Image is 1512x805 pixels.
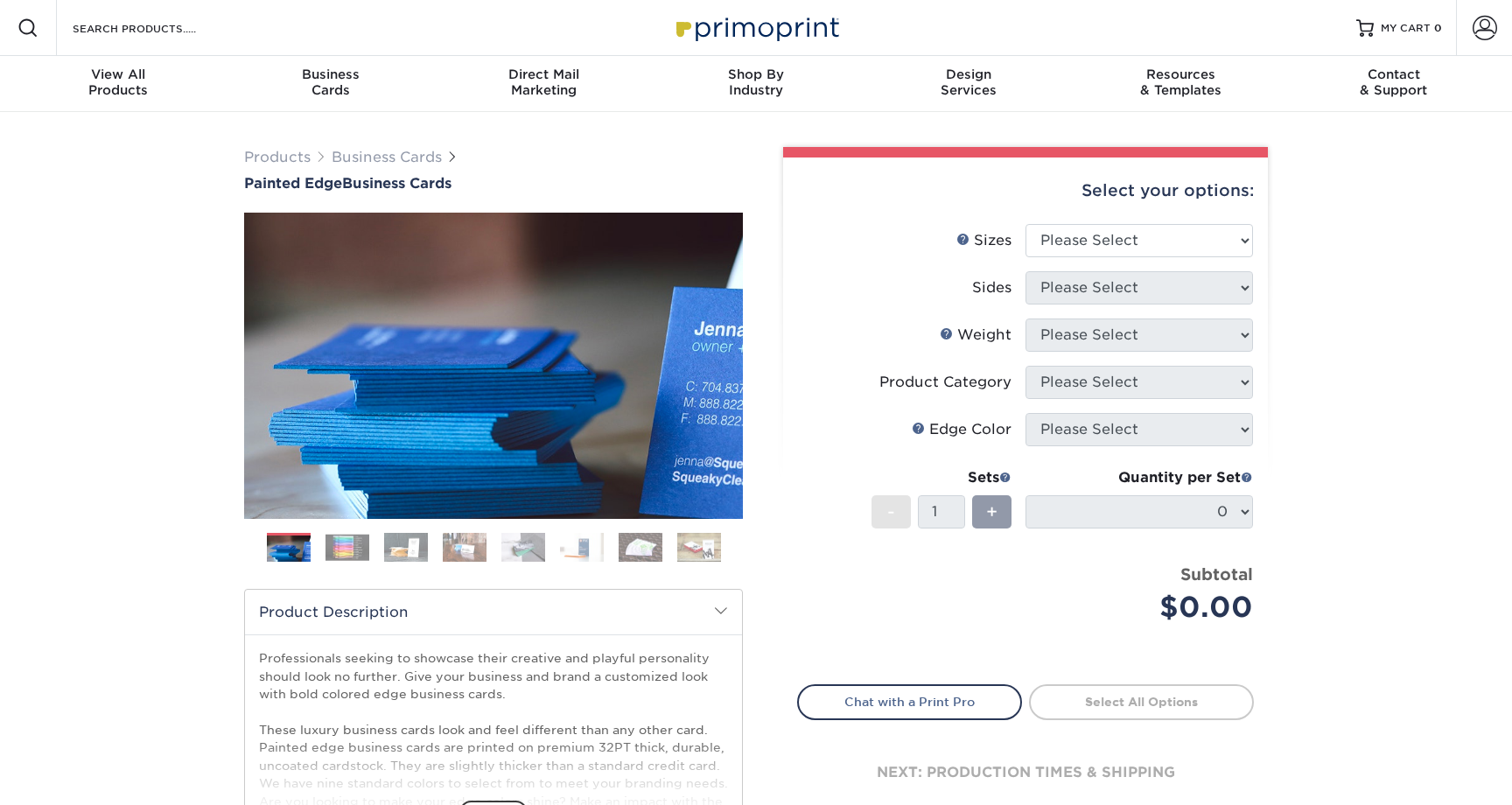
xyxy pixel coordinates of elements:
[244,175,743,192] a: Painted EdgeBusiness Cards
[862,56,1074,112] a: DesignServices
[501,532,545,563] img: Business Cards 05
[225,66,437,98] div: Cards
[797,684,1022,719] a: Chat with a Print Pro
[668,9,843,46] img: Primoprint
[797,157,1254,224] div: Select your options:
[267,527,311,570] img: Business Cards 01
[1074,56,1287,112] a: Resources& Templates
[244,149,311,165] a: Products
[871,467,1011,488] div: Sets
[437,66,650,98] div: Marketing
[225,66,437,82] span: Business
[225,56,437,112] a: BusinessCards
[956,230,1011,251] div: Sizes
[1074,66,1287,82] span: Resources
[1074,66,1287,98] div: & Templates
[986,499,997,525] span: +
[437,66,650,82] span: Direct Mail
[12,66,225,98] div: Products
[879,372,1011,393] div: Product Category
[862,66,1074,98] div: Services
[332,149,442,165] a: Business Cards
[325,534,369,561] img: Business Cards 02
[437,56,650,112] a: Direct MailMarketing
[862,66,1074,82] span: Design
[650,56,863,112] a: Shop ByIndustry
[244,175,342,192] span: Painted Edge
[650,66,863,98] div: Industry
[972,277,1011,298] div: Sides
[650,66,863,82] span: Shop By
[619,532,662,563] img: Business Cards 07
[912,419,1011,440] div: Edge Color
[677,532,721,563] img: Business Cards 08
[1287,56,1500,112] a: Contact& Support
[1434,22,1442,34] span: 0
[12,56,225,112] a: View AllProducts
[384,532,428,563] img: Business Cards 03
[12,66,225,82] span: View All
[1039,586,1253,628] div: $0.00
[940,325,1011,346] div: Weight
[1180,564,1253,584] strong: Subtotal
[1287,66,1500,82] span: Contact
[560,532,604,563] img: Business Cards 06
[245,590,742,634] h2: Product Description
[71,17,241,38] input: SEARCH PRODUCTS.....
[1029,684,1254,719] a: Select All Options
[1025,467,1253,488] div: Quantity per Set
[1381,21,1431,36] span: MY CART
[887,499,895,525] span: -
[244,116,743,615] img: Painted Edge 01
[244,175,743,192] h1: Business Cards
[1287,66,1500,98] div: & Support
[443,532,486,563] img: Business Cards 04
